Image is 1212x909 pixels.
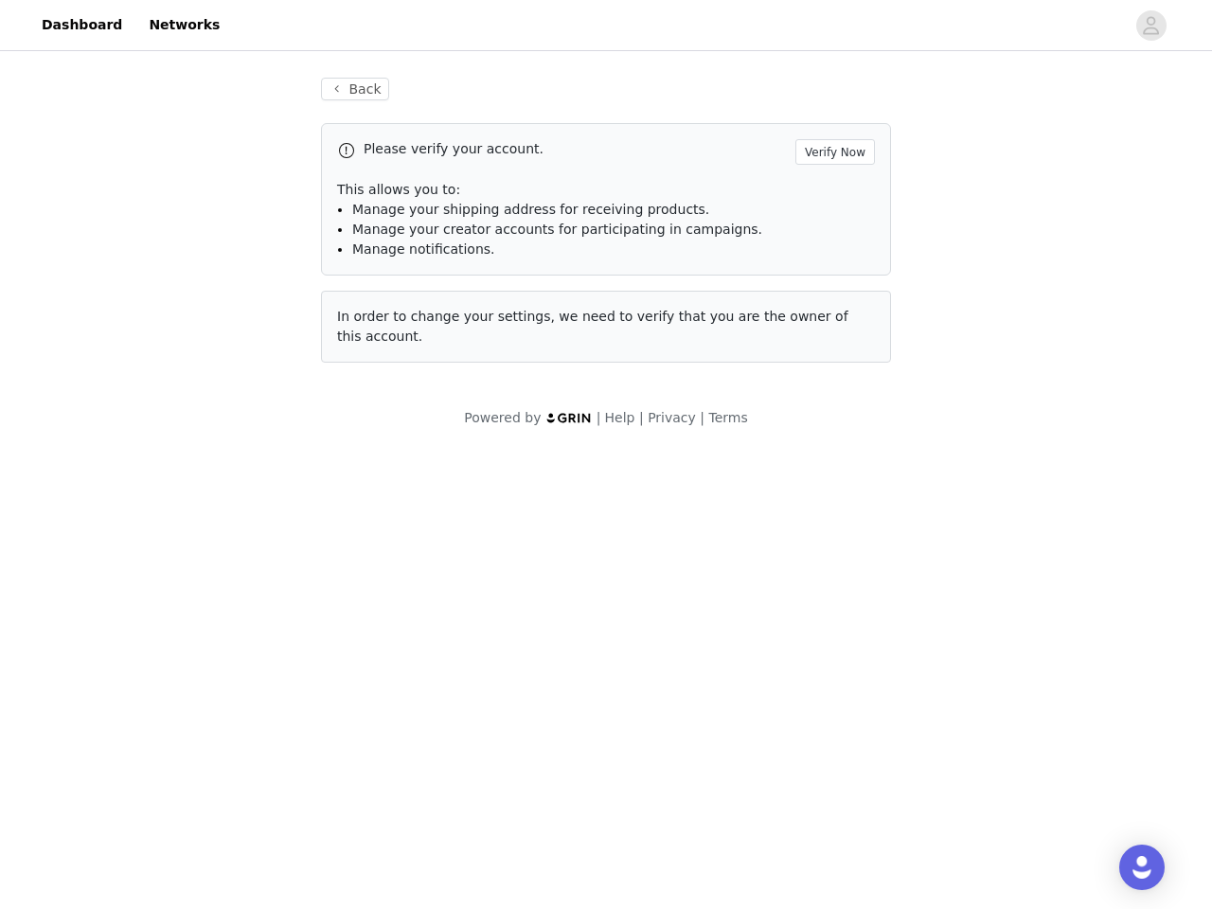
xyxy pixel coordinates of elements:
a: Privacy [648,410,696,425]
img: logo [545,412,593,424]
span: | [700,410,704,425]
span: Powered by [464,410,541,425]
span: Manage notifications. [352,241,495,257]
span: In order to change your settings, we need to verify that you are the owner of this account. [337,309,848,344]
div: avatar [1142,10,1160,41]
span: Manage your shipping address for receiving products. [352,202,709,217]
span: | [639,410,644,425]
span: Manage your creator accounts for participating in campaigns. [352,222,762,237]
span: | [597,410,601,425]
a: Terms [708,410,747,425]
p: Please verify your account. [364,139,788,159]
div: Open Intercom Messenger [1119,845,1165,890]
p: This allows you to: [337,180,875,200]
a: Networks [137,4,231,46]
a: Dashboard [30,4,134,46]
a: Help [605,410,635,425]
button: Back [321,78,389,100]
button: Verify Now [795,139,875,165]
